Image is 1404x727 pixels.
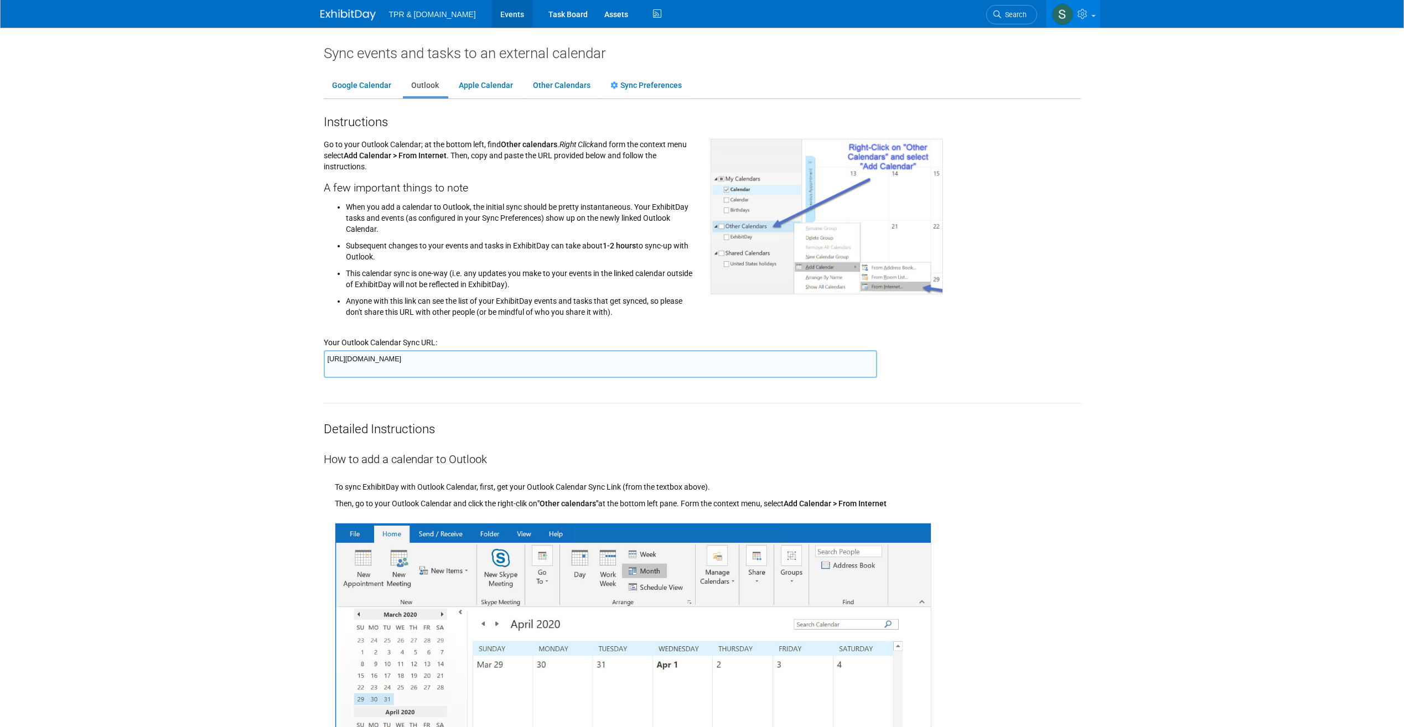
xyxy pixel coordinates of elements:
[324,110,1081,131] div: Instructions
[389,10,476,19] span: TPR & [DOMAIN_NAME]
[525,75,599,96] a: Other Calendars
[346,290,694,318] li: Anyone with this link can see the list of your ExhibitDay events and tasks that get synced, so pl...
[346,235,694,262] li: Subsequent changes to your events and tasks in ExhibitDay can take about to sync-up with Outlook.
[324,438,1081,468] div: How to add a calendar to Outlook
[603,241,636,250] span: 1-2 hours
[324,75,400,96] a: Google Calendar
[986,5,1037,24] a: Search
[346,199,694,235] li: When you add a calendar to Outlook, the initial sync should be pretty instantaneous. Your Exhibit...
[602,75,690,96] a: Sync Preferences
[324,323,1081,348] div: Your Outlook Calendar Sync URL:
[324,403,1081,438] div: Detailed Instructions
[335,492,1081,509] div: Then, go to your Outlook Calendar and click the right-clik on at the bottom left pane. Form the c...
[711,139,943,294] img: Outlook Calendar screen shot for adding external calendar
[403,75,447,96] a: Outlook
[450,75,521,96] a: Apple Calendar
[335,468,1081,492] div: To sync ExhibitDay with Outlook Calendar, first, get your Outlook Calendar Sync Link (from the te...
[537,499,598,508] span: "Other calendars"
[1001,11,1027,19] span: Search
[1052,4,1073,25] img: Seth Bruce
[324,172,694,196] div: A few important things to note
[324,350,877,378] textarea: [URL][DOMAIN_NAME]
[559,140,594,149] i: Right Click
[315,131,702,323] div: Go to your Outlook Calendar; at the bottom left, find . and form the context menu select . Then, ...
[784,499,887,508] span: Add Calendar > From Internet
[346,262,694,290] li: This calendar sync is one-way (i.e. any updates you make to your events in the linked calendar ou...
[501,140,557,149] span: Other calendars
[324,44,1081,62] div: Sync events and tasks to an external calendar
[320,9,376,20] img: ExhibitDay
[344,151,447,160] span: Add Calendar > From Internet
